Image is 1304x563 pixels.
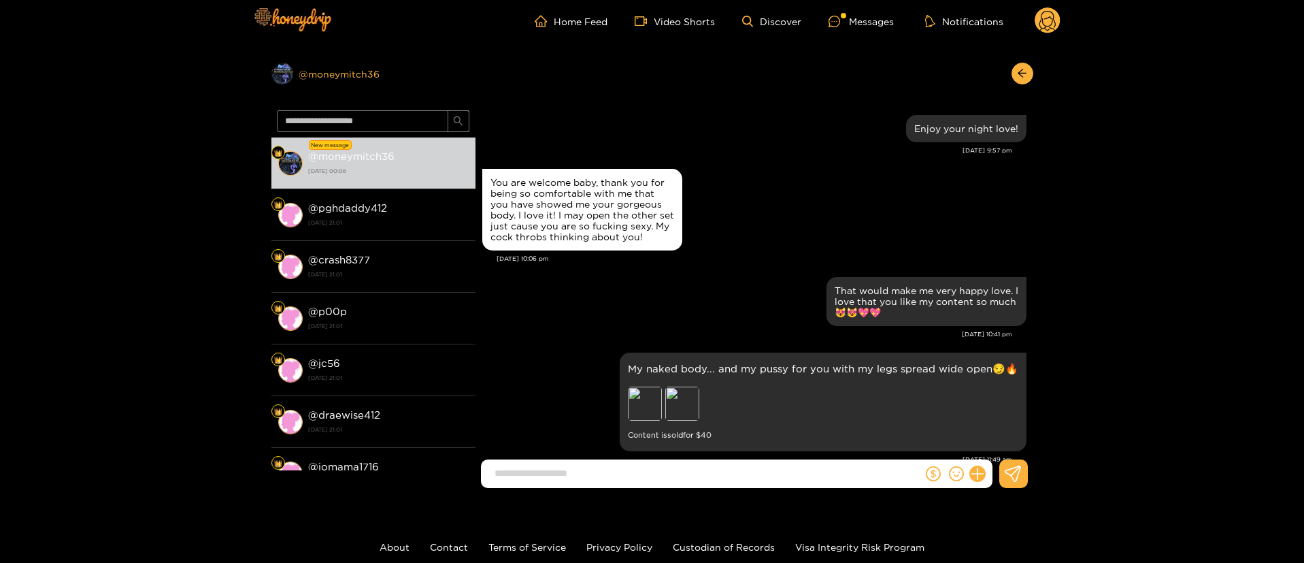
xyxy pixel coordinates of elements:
img: Fan Level [274,201,282,209]
img: conversation [278,306,303,331]
small: Content is sold for $ 40 [628,428,1018,443]
button: arrow-left [1012,63,1033,84]
img: Fan Level [274,149,282,157]
a: Contact [430,542,468,552]
div: That would make me very happy love. I love that you like my content so much 😻😻💖💖 [835,285,1018,318]
div: Aug. 12, 11:49 am [620,353,1026,451]
strong: @ p00p [308,306,347,317]
strong: [DATE] 21:01 [308,372,469,384]
strong: @ crash8377 [308,254,370,266]
div: [DATE] 10:41 pm [482,329,1012,339]
button: dollar [923,464,943,484]
strong: [DATE] 21:01 [308,320,469,332]
a: About [380,542,409,552]
strong: @ pghdaddy412 [308,202,387,214]
a: Custodian of Records [673,542,775,552]
span: dollar [926,466,941,481]
a: Visa Integrity Risk Program [795,542,924,552]
a: Video Shorts [635,15,715,27]
div: Aug. 11, 10:06 pm [482,169,682,251]
span: home [535,15,554,27]
strong: [DATE] 21:01 [308,423,469,436]
img: conversation [278,462,303,486]
a: Terms of Service [488,542,566,552]
div: [DATE] 11:49 am [482,455,1012,464]
img: conversation [278,203,303,227]
p: My naked body... and my pussy for you with my legs spread wide open😏🔥 [628,361,1018,376]
button: Notifications [921,14,1007,28]
img: conversation [278,151,303,176]
div: Aug. 11, 9:57 pm [906,115,1026,142]
div: Enjoy your night love! [914,123,1018,134]
img: Fan Level [274,460,282,468]
img: Fan Level [274,253,282,261]
strong: [DATE] 21:01 [308,268,469,280]
a: Discover [742,16,801,27]
a: Home Feed [535,15,607,27]
div: Aug. 11, 10:41 pm [826,277,1026,326]
strong: @ jc56 [308,357,340,369]
img: conversation [278,358,303,383]
div: [DATE] 10:06 pm [497,254,1026,263]
a: Privacy Policy [586,542,652,552]
strong: @ moneymitch36 [308,150,395,162]
div: @moneymitch36 [271,63,475,84]
strong: @ draewise412 [308,409,380,421]
span: smile [949,466,964,481]
strong: [DATE] 00:06 [308,165,469,177]
div: Messages [829,14,894,29]
button: search [448,110,469,132]
strong: [DATE] 21:01 [308,216,469,229]
img: conversation [278,410,303,434]
div: New message [309,140,352,150]
span: search [453,116,463,127]
img: conversation [278,255,303,279]
div: You are welcome baby, thank you for being so comfortable with me that you have showed me your gor... [490,177,674,242]
strong: @ jomama1716 [308,461,379,472]
span: video-camera [635,15,654,27]
div: [DATE] 9:57 pm [482,146,1012,155]
img: Fan Level [274,408,282,416]
img: Fan Level [274,356,282,364]
img: Fan Level [274,304,282,312]
span: arrow-left [1017,68,1027,80]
